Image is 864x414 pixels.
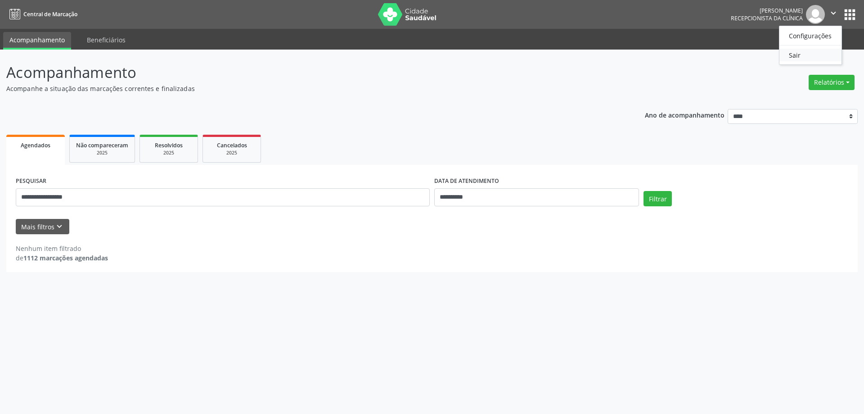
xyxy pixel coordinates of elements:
button: Mais filtroskeyboard_arrow_down [16,219,69,235]
span: Central de Marcação [23,10,77,18]
a: Beneficiários [81,32,132,48]
ul:  [779,26,842,65]
span: Resolvidos [155,141,183,149]
p: Ano de acompanhamento [645,109,724,120]
div: Nenhum item filtrado [16,244,108,253]
a: Configurações [779,29,841,42]
p: Acompanhe a situação das marcações correntes e finalizadas [6,84,602,93]
div: 2025 [209,150,254,156]
span: Não compareceram [76,141,128,149]
i: keyboard_arrow_down [54,222,64,232]
div: de [16,253,108,263]
a: Central de Marcação [6,7,77,22]
span: Cancelados [217,141,247,149]
span: Recepcionista da clínica [731,14,803,22]
button: Relatórios [809,75,855,90]
button: apps [842,7,858,23]
a: Sair [779,49,841,61]
div: 2025 [146,150,191,156]
label: DATA DE ATENDIMENTO [434,174,499,188]
a: Acompanhamento [3,32,71,50]
label: PESQUISAR [16,174,46,188]
span: Agendados [21,141,50,149]
button: Filtrar [643,191,672,206]
strong: 1112 marcações agendadas [23,254,108,262]
p: Acompanhamento [6,61,602,84]
img: img [806,5,825,24]
button:  [825,5,842,24]
i:  [828,8,838,18]
div: [PERSON_NAME] [731,7,803,14]
div: 2025 [76,150,128,156]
